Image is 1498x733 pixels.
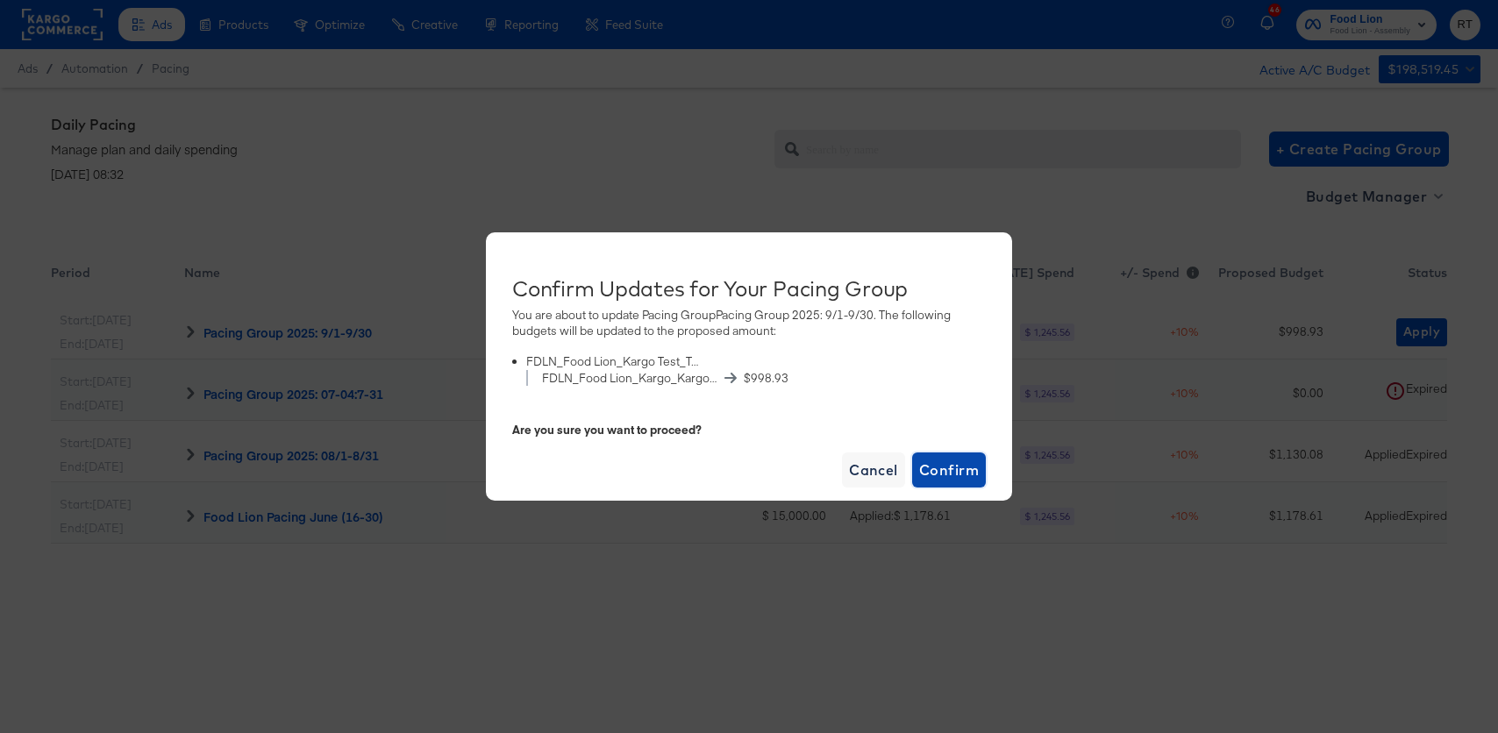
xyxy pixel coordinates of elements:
span: Confirm [919,458,979,482]
div: Confirm Updates for Your Pacing Group [512,276,986,301]
div: Are you sure you want to proceed? [512,422,986,438]
span: FDLN_Food Lion_Kargo_Kargo Test Budgeting_Traffic_Incremental_March_3.1.25_3.31.25 [542,370,717,387]
span: $ 998.93 [744,370,788,387]
span: Cancel [849,458,898,482]
div: FDLN_Food Lion_Kargo Test_Traffic_Brand Initiative_March_3.1.25-3.31.25 [526,353,702,370]
button: Confirm [912,452,986,487]
div: You are about to update Pacing Group Pacing Group 2025: 9/1-9/30 . The following budgets will be ... [512,307,986,400]
button: Cancel [842,452,905,487]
